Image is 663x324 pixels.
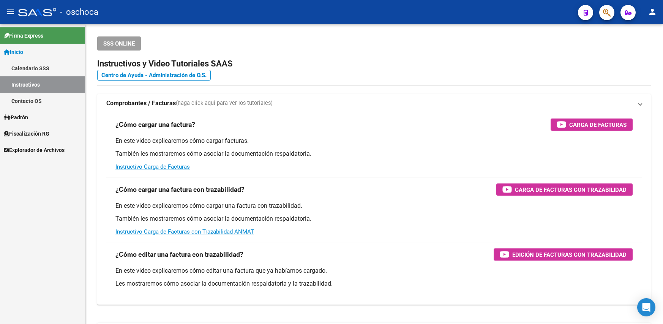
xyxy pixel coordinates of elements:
[4,32,43,40] span: Firma Express
[4,130,49,138] span: Fiscalización RG
[115,267,633,275] p: En este video explicaremos cómo editar una factura que ya habíamos cargado.
[115,150,633,158] p: También les mostraremos cómo asociar la documentación respaldatoria.
[6,7,15,16] mat-icon: menu
[97,70,211,81] a: Centro de Ayuda - Administración de O.S.
[115,202,633,210] p: En este video explicaremos cómo cargar una factura con trazabilidad.
[515,185,627,194] span: Carga de Facturas con Trazabilidad
[115,163,190,170] a: Instructivo Carga de Facturas
[115,228,254,235] a: Instructivo Carga de Facturas con Trazabilidad ANMAT
[106,99,176,107] strong: Comprobantes / Facturas
[176,99,273,107] span: (haga click aquí para ver los tutoriales)
[4,48,23,56] span: Inicio
[496,183,633,196] button: Carga de Facturas con Trazabilidad
[115,119,195,130] h3: ¿Cómo cargar una factura?
[97,36,141,51] button: SSS ONLINE
[60,4,98,21] span: - oschoca
[512,250,627,259] span: Edición de Facturas con Trazabilidad
[115,137,633,145] p: En este video explicaremos cómo cargar facturas.
[115,249,243,260] h3: ¿Cómo editar una factura con trazabilidad?
[97,94,651,112] mat-expansion-panel-header: Comprobantes / Facturas(haga click aquí para ver los tutoriales)
[103,40,135,47] span: SSS ONLINE
[97,57,651,71] h2: Instructivos y Video Tutoriales SAAS
[637,298,655,316] div: Open Intercom Messenger
[115,280,633,288] p: Les mostraremos cómo asociar la documentación respaldatoria y la trazabilidad.
[551,119,633,131] button: Carga de Facturas
[115,184,245,195] h3: ¿Cómo cargar una factura con trazabilidad?
[97,112,651,305] div: Comprobantes / Facturas(haga click aquí para ver los tutoriales)
[569,120,627,130] span: Carga de Facturas
[648,7,657,16] mat-icon: person
[4,146,65,154] span: Explorador de Archivos
[4,113,28,122] span: Padrón
[115,215,633,223] p: También les mostraremos cómo asociar la documentación respaldatoria.
[494,248,633,261] button: Edición de Facturas con Trazabilidad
